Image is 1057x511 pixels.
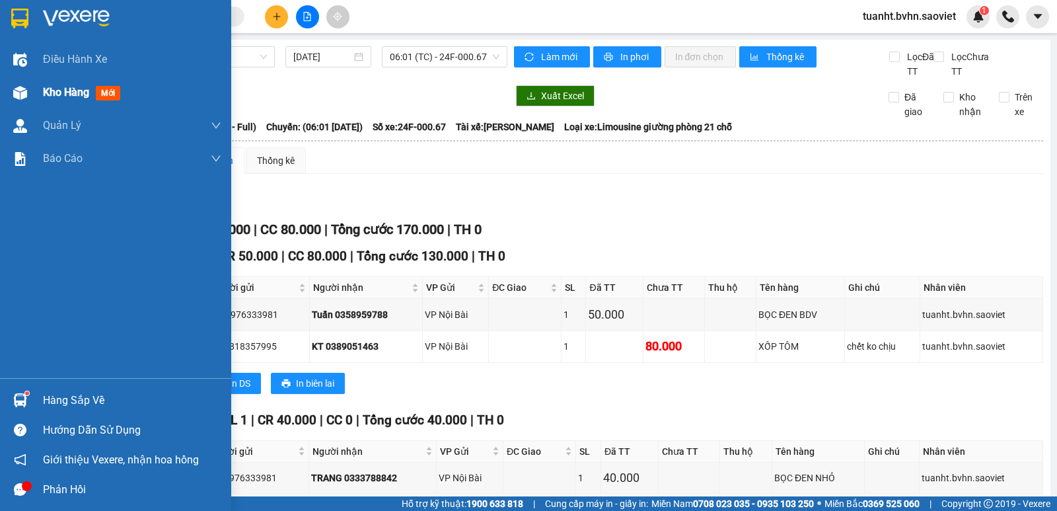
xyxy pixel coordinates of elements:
span: ⚪️ [817,501,821,506]
button: file-add [296,5,319,28]
span: CC 0 [326,413,353,428]
span: Kho hàng [43,86,89,98]
span: Báo cáo [43,150,83,167]
span: Xuất Excel [541,89,584,103]
th: Đã TT [586,277,643,299]
th: Tên hàng [756,277,846,299]
span: file-add [303,12,312,21]
span: Tổng cước 170.000 [331,221,444,237]
th: Chưa TT [643,277,704,299]
span: sync [525,52,536,63]
div: Hàng sắp về [43,391,221,411]
div: 1 [578,471,599,485]
span: Làm mới [541,50,579,64]
span: Người gửi [212,280,296,295]
span: Người nhận [313,280,409,295]
span: Kho nhận [954,90,988,119]
img: warehouse-icon [13,53,27,67]
span: caret-down [1032,11,1044,22]
span: Miền Bắc [824,496,920,511]
span: ĐC Giao [492,280,547,295]
input: 15/08/2025 [293,50,352,64]
div: KT 0389051463 [312,339,420,354]
div: 1 [564,339,584,354]
span: down [211,120,221,131]
span: Tổng cước 40.000 [363,413,467,428]
button: syncLàm mới [514,46,590,67]
button: printerIn biên lai [271,373,345,394]
span: | [350,249,353,264]
th: Đã TT [601,441,659,463]
div: 80.000 [645,337,702,356]
span: download [527,91,536,102]
span: notification [14,453,26,466]
span: 06:01 (TC) - 24F-000.67 [390,47,499,67]
div: VP Nội Bài [439,471,501,485]
span: question-circle [14,424,26,436]
button: bar-chartThống kê [739,46,817,67]
button: printerIn phơi [593,46,661,67]
div: 1 [564,307,584,322]
div: Phản hồi [43,480,221,500]
th: Ghi chú [865,441,920,463]
div: hải 0976333981 [211,307,307,322]
span: down [211,153,221,164]
td: VP Nội Bài [423,331,490,363]
img: phone-icon [1002,11,1014,22]
span: Cung cấp máy in - giấy in: [545,496,648,511]
div: chết ko chịu [847,339,917,354]
div: VP Nội Bài [425,307,487,322]
span: VP Gửi [440,444,490,459]
span: Trên xe [1009,90,1044,119]
span: | [281,249,285,264]
span: | [320,413,323,428]
span: Đã giao [899,90,933,119]
div: XỐP TÔM [758,339,843,354]
div: BỌC ĐEN BDV [758,307,843,322]
img: warehouse-icon [13,393,27,407]
span: VP Gửi [426,280,476,295]
strong: 0369 525 060 [863,498,920,509]
img: logo-vxr [11,9,28,28]
span: Số xe: 24F-000.67 [373,120,446,134]
span: CR 50.000 [219,249,278,264]
span: Tổng cước 130.000 [357,249,468,264]
span: CR 40.000 [258,413,316,428]
span: Lọc Đã TT [902,50,936,79]
span: SL 1 [223,413,248,428]
img: icon-new-feature [972,11,984,22]
img: solution-icon [13,152,27,166]
span: Lọc Chưa TT [946,50,1000,79]
span: | [356,413,359,428]
div: 50.000 [588,305,641,324]
span: bar-chart [750,52,761,63]
span: | [929,496,931,511]
span: 1 [982,6,986,15]
span: tuanht.bvhn.saoviet [852,8,966,24]
span: CC 80.000 [260,221,321,237]
img: warehouse-icon [13,119,27,133]
span: plus [272,12,281,21]
span: Miền Nam [651,496,814,511]
span: | [533,496,535,511]
th: SL [576,441,601,463]
div: 40.000 [603,469,656,487]
span: ĐC Giao [507,444,562,459]
span: mới [96,86,120,100]
div: Hướng dẫn sử dụng [43,420,221,440]
button: aim [326,5,349,28]
span: TH 0 [477,413,504,428]
span: | [324,221,328,237]
span: Giới thiệu Vexere, nhận hoa hồng [43,452,199,468]
div: VP Nội Bài [425,339,487,354]
span: Hỗ trợ kỹ thuật: [402,496,523,511]
div: BỌC ĐEN NHỎ [774,471,862,485]
span: | [447,221,451,237]
span: Người nhận [312,444,423,459]
span: | [470,413,474,428]
div: Thống kê [257,153,295,168]
button: downloadXuất Excel [516,85,595,106]
div: KT 0818357995 [211,339,307,354]
td: VP Nội Bài [437,463,503,494]
th: Nhân viên [920,441,1043,463]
